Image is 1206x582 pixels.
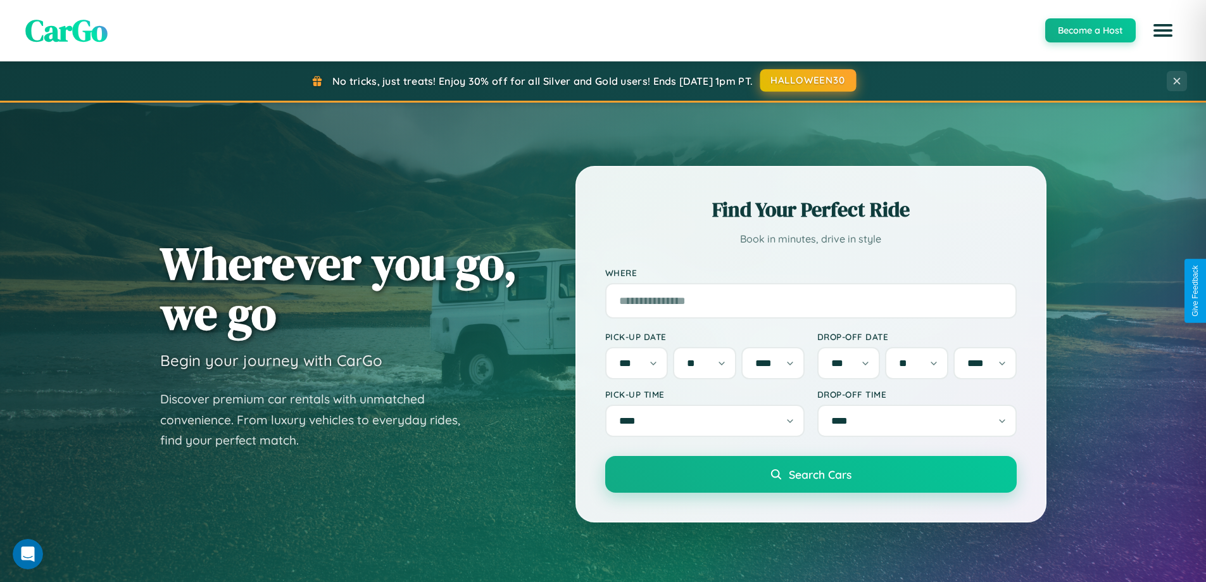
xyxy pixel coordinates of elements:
[1045,18,1136,42] button: Become a Host
[1191,265,1200,317] div: Give Feedback
[160,238,517,338] h1: Wherever you go, we go
[25,9,108,51] span: CarGo
[605,230,1017,248] p: Book in minutes, drive in style
[605,389,805,400] label: Pick-up Time
[817,389,1017,400] label: Drop-off Time
[13,539,43,569] iframe: Intercom live chat
[605,331,805,342] label: Pick-up Date
[160,351,382,370] h3: Begin your journey with CarGo
[605,456,1017,493] button: Search Cars
[817,331,1017,342] label: Drop-off Date
[1145,13,1181,48] button: Open menu
[789,467,851,481] span: Search Cars
[605,267,1017,278] label: Where
[605,196,1017,224] h2: Find Your Perfect Ride
[760,69,857,92] button: HALLOWEEN30
[332,75,753,87] span: No tricks, just treats! Enjoy 30% off for all Silver and Gold users! Ends [DATE] 1pm PT.
[160,389,477,451] p: Discover premium car rentals with unmatched convenience. From luxury vehicles to everyday rides, ...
